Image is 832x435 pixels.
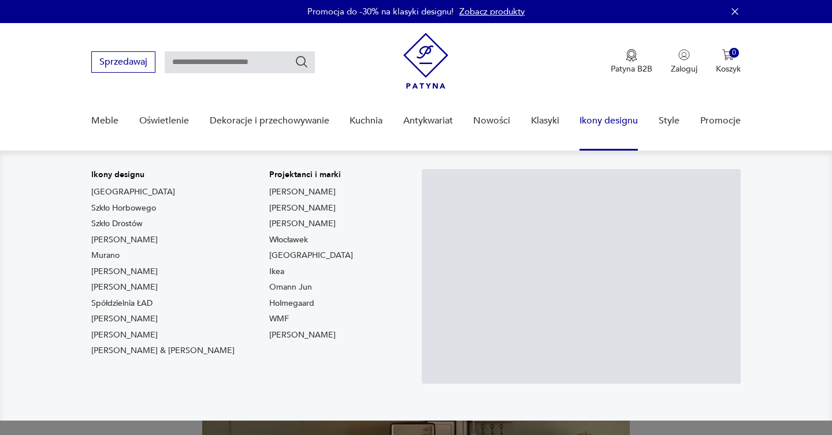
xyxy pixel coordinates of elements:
img: Ikona medalu [626,49,637,62]
a: [PERSON_NAME] [269,186,336,198]
p: Promocja do -30% na klasyki designu! [307,6,454,17]
a: Omann Jun [269,282,312,293]
p: Zaloguj [671,63,697,74]
a: [PERSON_NAME] [91,266,158,277]
a: Dekoracje i przechowywanie [210,99,329,143]
a: Ikony designu [580,99,638,143]
a: Promocje [700,99,741,143]
button: 0Koszyk [716,49,741,74]
img: Patyna - sklep z meblami i dekoracjami vintage [403,33,448,89]
a: Klasyki [531,99,559,143]
a: Szkło Horbowego [91,202,156,214]
a: Szkło Drostów [91,218,143,230]
p: Ikony designu [91,169,235,181]
a: Meble [91,99,118,143]
a: [PERSON_NAME] [91,313,158,325]
a: Murano [91,250,120,261]
a: Kuchnia [350,99,382,143]
div: 0 [729,48,739,58]
a: Spółdzielnia ŁAD [91,298,153,309]
p: Koszyk [716,63,741,74]
a: Nowości [473,99,510,143]
a: [GEOGRAPHIC_DATA] [91,186,175,198]
a: Holmegaard [269,298,314,309]
a: Ikona medaluPatyna B2B [611,49,652,74]
a: [PERSON_NAME] [91,282,158,293]
a: [PERSON_NAME] & [PERSON_NAME] [91,345,235,357]
a: Ikea [269,266,284,277]
a: [GEOGRAPHIC_DATA] [269,250,353,261]
a: [PERSON_NAME] [91,329,158,341]
a: Sprzedawaj [91,59,155,67]
a: [PERSON_NAME] [269,218,336,230]
a: [PERSON_NAME] [269,202,336,214]
p: Patyna B2B [611,63,652,74]
a: [PERSON_NAME] [91,234,158,246]
button: Szukaj [295,55,309,69]
button: Zaloguj [671,49,697,74]
p: Projektanci i marki [269,169,353,181]
img: Ikonka użytkownika [678,49,690,61]
a: Antykwariat [403,99,453,143]
a: Style [659,99,679,143]
a: WMF [269,313,289,325]
button: Sprzedawaj [91,51,155,73]
a: Zobacz produkty [459,6,525,17]
button: Patyna B2B [611,49,652,74]
img: Ikona koszyka [722,49,734,61]
a: Oświetlenie [139,99,189,143]
a: Włocławek [269,234,308,246]
a: [PERSON_NAME] [269,329,336,341]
